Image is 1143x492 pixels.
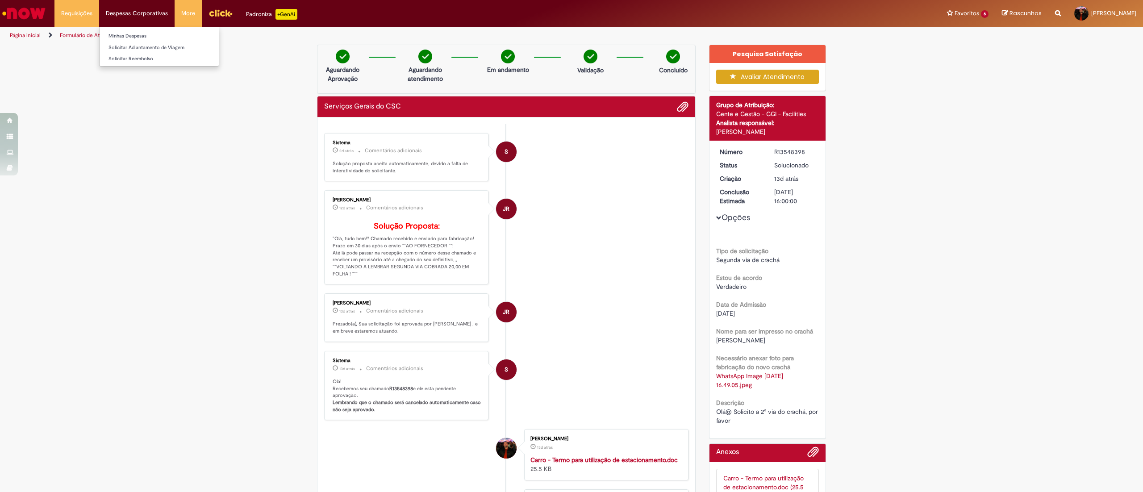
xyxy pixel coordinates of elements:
small: Comentários adicionais [365,147,422,154]
img: check-circle-green.png [501,50,515,63]
a: Página inicial [10,32,41,39]
span: 13d atrás [339,309,355,314]
div: Sistema [333,358,481,363]
a: Minhas Despesas [100,31,219,41]
b: R13548398 [389,385,413,392]
p: Solução proposta aceita automaticamente, devido a falta de interatividade do solicitante. [333,160,481,174]
div: [PERSON_NAME] [716,127,819,136]
dt: Status [713,161,768,170]
span: [DATE] [716,309,735,317]
div: Pesquisa Satisfação [709,45,826,63]
time: 18/09/2025 16:52:37 [537,445,553,450]
time: 19/09/2025 08:44:50 [339,309,355,314]
div: Jhully Rodrigues [496,302,517,322]
div: 18/09/2025 16:52:47 [774,174,816,183]
p: Prezado(a), Sua solicitação foi aprovada por [PERSON_NAME] , e em breve estaremos atuando. [333,321,481,334]
div: System [496,359,517,380]
div: Sistema [333,140,481,146]
dt: Conclusão Estimada [713,188,768,205]
p: +GenAi [275,9,297,20]
b: Descrição [716,399,744,407]
span: 13d atrás [774,175,798,183]
img: check-circle-green.png [418,50,432,63]
dt: Número [713,147,768,156]
div: Gente e Gestão - GGI - Facilities [716,109,819,118]
button: Adicionar anexos [807,446,819,462]
a: Solicitar Reembolso [100,54,219,64]
span: 12d atrás [339,205,355,211]
div: 25.5 KB [530,455,679,473]
span: Requisições [61,9,92,18]
img: check-circle-green.png [336,50,350,63]
div: [PERSON_NAME] [333,300,481,306]
a: Download de WhatsApp Image 2025-09-18 at 16.49.05.jpeg [716,372,785,389]
dt: Criação [713,174,768,183]
b: Data de Admissão [716,300,766,309]
div: System [496,142,517,162]
time: 19/09/2025 13:28:42 [339,205,355,211]
ul: Despesas Corporativas [99,27,219,67]
span: [PERSON_NAME] [1091,9,1136,17]
span: 6 [981,10,989,18]
p: Aguardando atendimento [404,65,447,83]
img: check-circle-green.png [584,50,597,63]
b: Necessário anexar foto para fabricação do novo crachá [716,354,794,371]
small: Comentários adicionais [366,204,423,212]
div: Leonardo De Lima Diesel [496,438,517,459]
a: Rascunhos [1002,9,1042,18]
div: [PERSON_NAME] [333,197,481,203]
b: Lembrando que o chamado será cancelado automaticamente caso não seja aprovado. [333,399,482,413]
p: Aguardando Aprovação [321,65,364,83]
div: Analista responsável: [716,118,819,127]
span: [PERSON_NAME] [716,336,765,344]
a: Formulário de Atendimento [60,32,126,39]
img: check-circle-green.png [666,50,680,63]
p: Validação [577,66,604,75]
span: Verdadeiro [716,283,747,291]
a: Solicitar Adiantamento de Viagem [100,43,219,53]
span: 13d atrás [339,366,355,371]
h2: Anexos [716,448,739,456]
h2: Serviços Gerais do CSC Histórico de tíquete [324,103,401,111]
button: Adicionar anexos [677,101,688,113]
span: 13d atrás [537,445,553,450]
b: Solução Proposta: [374,221,440,231]
div: Grupo de Atribuição: [716,100,819,109]
b: Estou de acordo [716,274,762,282]
b: Tipo de solicitação [716,247,768,255]
span: Rascunhos [1010,9,1042,17]
span: More [181,9,195,18]
p: Concluído [659,66,688,75]
small: Comentários adicionais [366,307,423,315]
span: Favoritos [955,9,979,18]
span: S [505,141,508,163]
img: ServiceNow [1,4,47,22]
div: R13548398 [774,147,816,156]
small: Comentários adicionais [366,365,423,372]
p: Olá! Recebemos seu chamado e ele esta pendente aprovação. [333,378,481,413]
span: JR [503,198,509,220]
div: [PERSON_NAME] [530,436,679,442]
time: 29/09/2025 11:28:42 [339,148,354,154]
span: JR [503,301,509,323]
span: S [505,359,508,380]
img: click_logo_yellow_360x200.png [209,6,233,20]
a: Carro - Termo para utilização de estacionamento.doc [530,456,678,464]
button: Avaliar Atendimento [716,70,819,84]
p: Em andamento [487,65,529,74]
b: Nome para ser impresso no crachá [716,327,813,335]
div: Jhully Rodrigues [496,199,517,219]
span: Olá@ Solicito a 2° via do crachá, por favor [716,408,820,425]
div: [DATE] 16:00:00 [774,188,816,205]
ul: Trilhas de página [7,27,755,44]
span: Despesas Corporativas [106,9,168,18]
div: Padroniza [246,9,297,20]
p: "Olá, tudo bem!? Chamado recebido e enviado para fabricação! Prazo em 30 dias após o envio ""AO F... [333,222,481,277]
time: 18/09/2025 16:52:47 [774,175,798,183]
time: 18/09/2025 16:52:59 [339,366,355,371]
span: Segunda via de crachá [716,256,780,264]
div: Solucionado [774,161,816,170]
span: 2d atrás [339,148,354,154]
